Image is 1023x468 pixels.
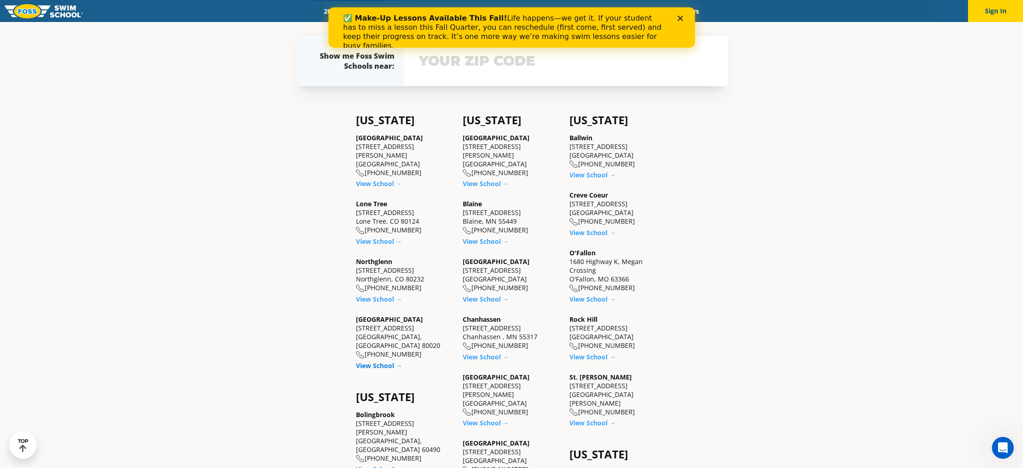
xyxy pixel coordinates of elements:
div: [STREET_ADDRESS][PERSON_NAME] [GEOGRAPHIC_DATA] [PHONE_NUMBER] [463,373,560,417]
a: [GEOGRAPHIC_DATA] [463,439,530,447]
h4: [US_STATE] [569,448,667,461]
a: [GEOGRAPHIC_DATA] [463,257,530,266]
a: Careers [669,7,707,16]
a: 2025 Calendar [316,7,373,16]
a: [GEOGRAPHIC_DATA] [463,373,530,381]
a: View School → [356,361,402,370]
div: Life happens—we get it. If your student has to miss a lesson this Fall Quarter, you can reschedul... [15,6,337,43]
a: [GEOGRAPHIC_DATA] [463,133,530,142]
img: location-phone-o-icon.svg [356,351,365,359]
input: YOUR ZIP CODE [416,48,715,74]
img: location-phone-o-icon.svg [569,342,578,350]
a: View School → [356,295,402,303]
a: Bolingbrook [356,410,395,419]
a: View School → [463,237,509,246]
a: Swim Like [PERSON_NAME] [543,7,640,16]
a: Ballwin [569,133,592,142]
div: TOP [18,438,28,452]
img: location-phone-o-icon.svg [356,285,365,292]
a: [GEOGRAPHIC_DATA] [356,133,423,142]
a: View School → [569,228,616,237]
a: View School → [356,237,402,246]
a: Blog [640,7,669,16]
a: Rock Hill [569,315,597,324]
a: View School → [463,352,509,361]
a: Blaine [463,199,482,208]
a: View School → [569,171,616,179]
a: O'Fallon [569,248,596,257]
img: location-phone-o-icon.svg [463,285,471,292]
div: [STREET_ADDRESS] [GEOGRAPHIC_DATA][PERSON_NAME] [PHONE_NUMBER] [569,373,667,417]
div: [STREET_ADDRESS] Chanhassen , MN 55317 [PHONE_NUMBER] [463,315,560,350]
div: [STREET_ADDRESS] [GEOGRAPHIC_DATA] [PHONE_NUMBER] [569,315,667,350]
a: View School → [569,295,616,303]
b: ✅ Make-Up Lessons Available This Fall! [15,6,179,15]
img: location-phone-o-icon.svg [569,218,578,226]
a: St. [PERSON_NAME] [569,373,632,381]
div: Show me Foss Swim Schools near: [314,51,394,71]
h4: [US_STATE] [569,114,667,127]
img: FOSS Swim School Logo [5,4,83,18]
img: location-phone-o-icon.svg [569,285,578,292]
img: location-phone-o-icon.svg [463,227,471,235]
a: Chanhassen [463,315,501,324]
a: Lone Tree [356,199,387,208]
div: 1680 Highway K, Megan Crossing O'Fallon, MO 63366 [PHONE_NUMBER] [569,248,667,292]
img: location-phone-o-icon.svg [356,169,365,177]
iframe: Intercom live chat [992,437,1014,459]
a: About FOSS [492,7,543,16]
a: Swim Path® Program [412,7,492,16]
a: View School → [356,179,402,188]
div: [STREET_ADDRESS][PERSON_NAME] [GEOGRAPHIC_DATA] [PHONE_NUMBER] [356,133,454,177]
h4: [US_STATE] [356,114,454,127]
div: Close [349,8,358,14]
a: View School → [569,418,616,427]
div: [STREET_ADDRESS] [GEOGRAPHIC_DATA], [GEOGRAPHIC_DATA] 80020 [PHONE_NUMBER] [356,315,454,359]
iframe: Intercom live chat banner [328,7,695,48]
img: location-phone-o-icon.svg [463,408,471,416]
div: [STREET_ADDRESS] Lone Tree, CO 80124 [PHONE_NUMBER] [356,199,454,235]
div: [STREET_ADDRESS] Northglenn, CO 80232 [PHONE_NUMBER] [356,257,454,292]
a: Northglenn [356,257,392,266]
img: location-phone-o-icon.svg [463,169,471,177]
div: [STREET_ADDRESS] [GEOGRAPHIC_DATA] [PHONE_NUMBER] [569,191,667,226]
div: [STREET_ADDRESS] Blaine, MN 55449 [PHONE_NUMBER] [463,199,560,235]
div: [STREET_ADDRESS] [GEOGRAPHIC_DATA] [PHONE_NUMBER] [569,133,667,169]
a: View School → [569,352,616,361]
img: location-phone-o-icon.svg [569,160,578,168]
img: location-phone-o-icon.svg [569,408,578,416]
a: View School → [463,295,509,303]
img: location-phone-o-icon.svg [463,342,471,350]
a: [GEOGRAPHIC_DATA] [356,315,423,324]
a: Schools [373,7,412,16]
div: [STREET_ADDRESS][PERSON_NAME] [GEOGRAPHIC_DATA], [GEOGRAPHIC_DATA] 60490 [PHONE_NUMBER] [356,410,454,463]
img: location-phone-o-icon.svg [356,455,365,462]
h4: [US_STATE] [463,114,560,127]
img: location-phone-o-icon.svg [356,227,365,235]
div: [STREET_ADDRESS] [GEOGRAPHIC_DATA] [PHONE_NUMBER] [463,257,560,292]
div: [STREET_ADDRESS][PERSON_NAME] [GEOGRAPHIC_DATA] [PHONE_NUMBER] [463,133,560,177]
a: Creve Coeur [569,191,608,199]
a: View School → [463,179,509,188]
h4: [US_STATE] [356,391,454,403]
a: View School → [463,418,509,427]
